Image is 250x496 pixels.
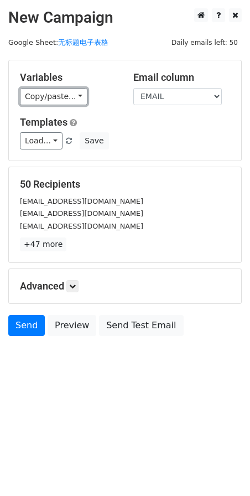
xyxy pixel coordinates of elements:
a: 无标题电子表格 [58,38,108,46]
div: 聊天小组件 [195,443,250,496]
h5: Variables [20,71,117,84]
a: +47 more [20,237,66,251]
a: Daily emails left: 50 [168,38,242,46]
a: Send Test Email [99,315,183,336]
h2: New Campaign [8,8,242,27]
small: [EMAIL_ADDRESS][DOMAIN_NAME] [20,222,143,230]
a: Preview [48,315,96,336]
h5: 50 Recipients [20,178,230,190]
a: Send [8,315,45,336]
h5: Email column [133,71,230,84]
a: Load... [20,132,62,149]
a: Templates [20,116,67,128]
span: Daily emails left: 50 [168,37,242,49]
button: Save [80,132,108,149]
small: [EMAIL_ADDRESS][DOMAIN_NAME] [20,197,143,205]
a: Copy/paste... [20,88,87,105]
small: Google Sheet: [8,38,108,46]
h5: Advanced [20,280,230,292]
small: [EMAIL_ADDRESS][DOMAIN_NAME] [20,209,143,218]
iframe: Chat Widget [195,443,250,496]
